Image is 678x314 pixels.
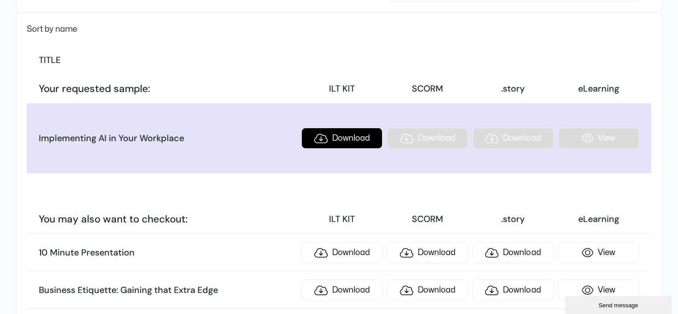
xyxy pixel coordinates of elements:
[558,83,639,95] h3: eLearning
[387,83,468,95] h3: SCORM
[39,213,297,226] h3: You may also want to checkout:
[473,242,554,263] a: Download
[473,214,554,225] h3: .story
[301,128,382,149] a: Download
[39,285,297,296] h3: Business Etiquette: Gaining that Extra Edge
[565,294,674,314] iframe: chat widget
[39,54,297,66] h3: TITLE
[558,214,639,225] h3: eLearning
[301,280,382,301] a: Download
[39,133,297,144] h3: Implementing AI in Your Workplace
[301,83,382,95] h3: ILT KIT
[558,280,639,301] a: View
[387,214,468,225] h3: SCORM
[27,25,77,33] span: Sort by name
[473,280,554,301] a: Download
[39,82,297,95] h3: Your requested sample:
[387,242,468,263] a: Download
[301,242,382,263] a: Download
[558,242,639,263] a: View
[387,280,468,301] a: Download
[301,214,382,225] h3: ILT KIT
[39,247,297,259] h3: 10 Minute Presentation
[473,83,554,95] h3: .story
